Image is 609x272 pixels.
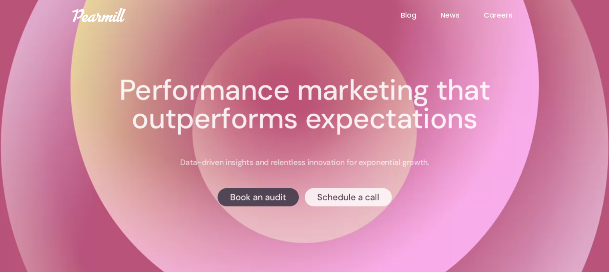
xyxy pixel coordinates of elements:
[440,10,484,20] a: News
[76,76,533,133] h1: Performance marketing that outperforms expectations
[484,10,537,20] a: Careers
[305,188,392,206] a: Schedule a call
[401,10,440,20] a: Blog
[180,157,429,168] p: Data-driven insights and relentless innovation for exponential growth.
[72,8,126,22] img: Pearmill logo
[217,188,299,206] a: Book an audit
